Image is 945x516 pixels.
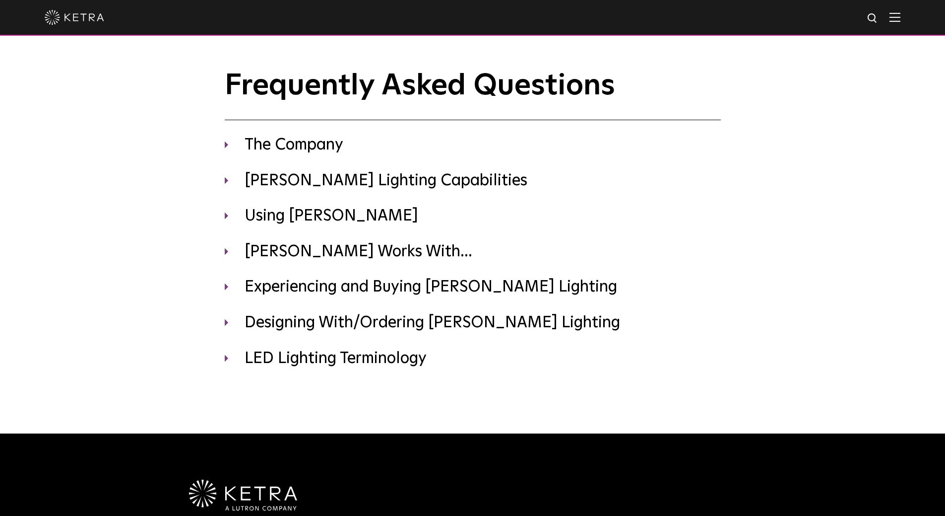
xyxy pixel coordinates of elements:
h3: Using [PERSON_NAME] [225,206,721,227]
h3: The Company [225,135,721,156]
h3: [PERSON_NAME] Lighting Capabilities [225,171,721,192]
h3: [PERSON_NAME] Works With... [225,242,721,263]
img: Ketra-aLutronCo_White_RGB [189,480,297,511]
img: search icon [867,12,879,25]
img: Hamburger%20Nav.svg [889,12,900,22]
h3: Designing With/Ordering [PERSON_NAME] Lighting [225,313,721,334]
h3: Experiencing and Buying [PERSON_NAME] Lighting [225,277,721,298]
h3: LED Lighting Terminology [225,349,721,369]
img: ketra-logo-2019-white [45,10,104,25]
h1: Frequently Asked Questions [225,70,721,120]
